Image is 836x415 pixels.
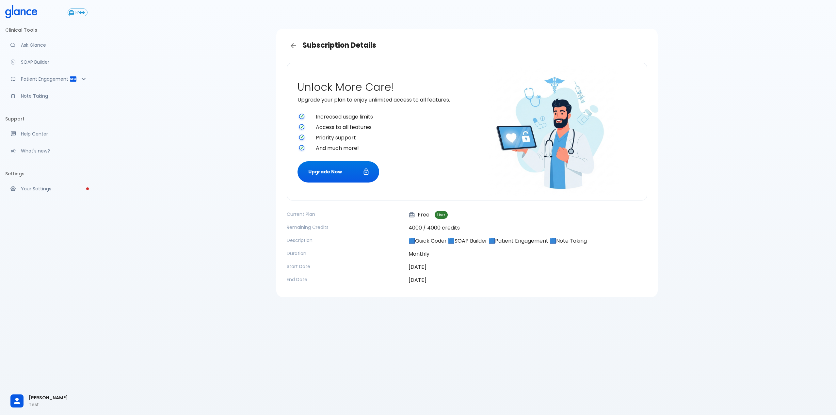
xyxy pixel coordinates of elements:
[68,8,88,16] button: Free
[21,131,88,137] p: Help Center
[5,144,93,158] div: Recent updates and feature releases
[68,8,93,16] a: Click to view or change your subscription
[287,237,403,244] p: Description
[5,111,93,127] li: Support
[21,185,88,192] p: Your Settings
[5,72,93,86] div: Patient Reports & Referrals
[297,81,464,93] h2: Unlock More Care!
[287,39,300,52] a: Back
[287,263,403,270] p: Start Date
[5,390,93,412] div: [PERSON_NAME]Test
[21,76,69,82] p: Patient Engagement
[316,144,464,152] span: And much more!
[5,55,93,69] a: Docugen: Compose a clinical documentation in seconds
[5,38,93,52] a: Moramiz: Find ICD10AM codes instantly
[316,113,464,121] span: Increased usage limits
[409,224,647,232] p: 4000 / 4000 credits
[297,161,379,183] button: Upgrade Now
[21,93,88,99] p: Note Taking
[29,401,88,408] p: Test
[409,263,426,271] time: [DATE]
[287,250,403,257] p: Duration
[287,211,403,217] p: Current Plan
[435,213,448,217] span: Live
[316,123,464,131] span: Access to all features
[5,127,93,141] a: Get help from our support team
[5,22,93,38] li: Clinical Tools
[409,276,426,284] time: [DATE]
[21,59,88,65] p: SOAP Builder
[5,89,93,103] a: Advanced note-taking
[21,42,88,48] p: Ask Glance
[287,39,647,52] h3: Subscription Details
[29,394,88,401] span: [PERSON_NAME]
[21,148,88,154] p: What's new?
[287,276,403,283] p: End Date
[409,211,429,219] p: Free
[287,224,403,231] p: Remaining Credits
[316,134,464,142] span: Priority support
[409,237,647,245] p: 🟦Quick Coder 🟦SOAP Builder 🟦Patient Engagement 🟦Note Taking
[488,66,619,196] img: doctor-unlocking-care
[5,182,93,196] a: Please complete account setup
[5,166,93,182] li: Settings
[73,10,87,15] span: Free
[297,96,464,104] p: Upgrade your plan to enjoy unlimited access to all features.
[409,250,647,258] p: Monthly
